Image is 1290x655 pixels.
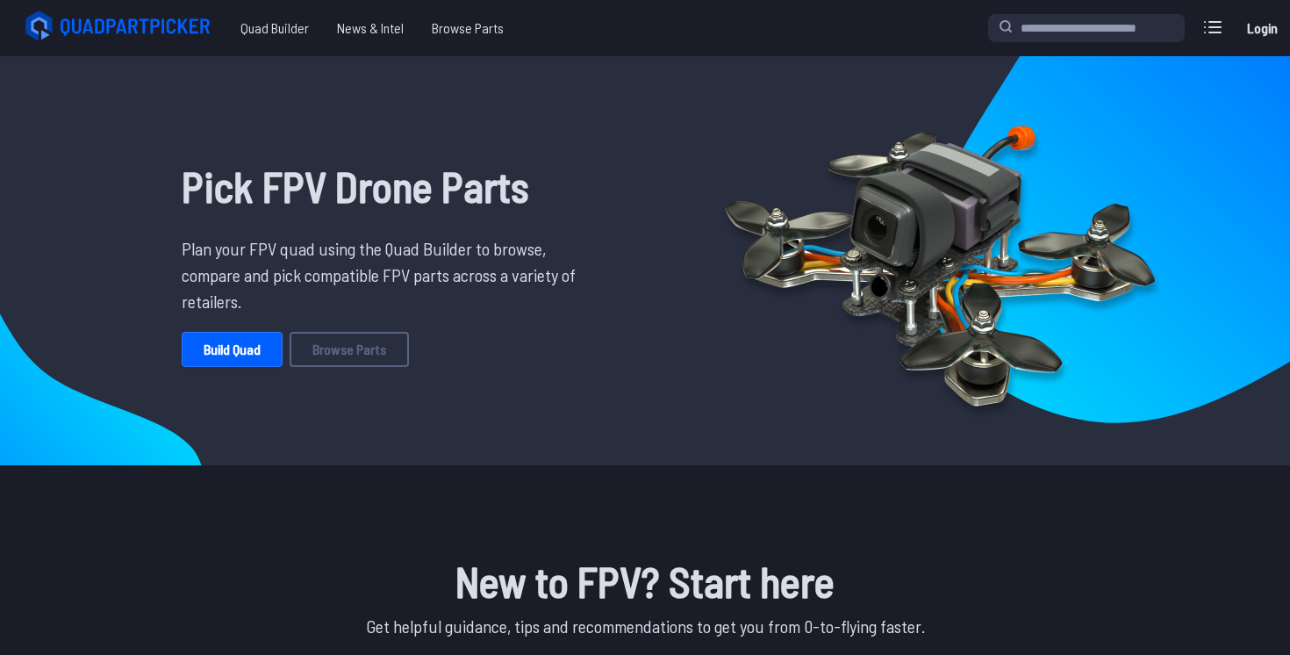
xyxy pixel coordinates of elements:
h1: New to FPV? Start here [168,550,1122,613]
img: Quadcopter [687,85,1193,436]
h1: Pick FPV Drone Parts [182,155,589,218]
a: Browse Parts [418,11,518,46]
p: Get helpful guidance, tips and recommendations to get you from 0-to-flying faster. [168,613,1122,639]
a: Login [1241,11,1283,46]
p: Plan your FPV quad using the Quad Builder to browse, compare and pick compatible FPV parts across... [182,235,589,314]
a: Browse Parts [290,332,409,367]
a: Build Quad [182,332,283,367]
a: Quad Builder [226,11,323,46]
a: News & Intel [323,11,418,46]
